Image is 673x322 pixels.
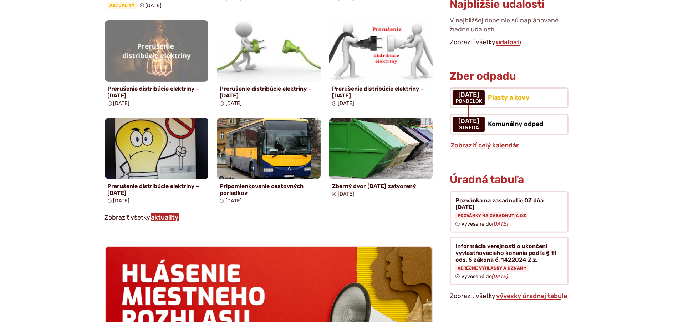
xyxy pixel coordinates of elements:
[217,118,321,207] a: Pripomienkovanie cestovných poriadkov [DATE]
[488,120,543,128] span: Komunálny odpad
[329,20,433,109] a: Prerušenie distribúcie elektriny – [DATE] [DATE]
[108,2,137,9] span: Aktuality
[495,292,568,300] a: Zobraziť celú úradnú tabuľu
[450,141,520,149] a: Zobraziť celý kalendár
[450,114,568,135] a: Komunálny odpad [DATE] streda
[450,70,568,82] h3: Zber odpadu
[450,191,568,233] a: Pozvánka na zasadnutie OZ dňa [DATE] Pozvánky na zasadnutia OZ Vyvesené do[DATE]
[458,125,479,131] span: streda
[450,16,568,37] p: V najbližšej dobe nie sú naplánované žiadne udalosti.
[450,174,524,186] h3: Úradná tabuľa
[450,37,568,48] p: Zobraziť všetky
[332,85,430,99] h4: Prerušenie distribúcie elektriny – [DATE]
[495,38,522,46] a: Zobraziť všetky udalosti
[332,183,430,190] h4: Zberný dvor [DATE] zatvorený
[338,191,354,197] span: [DATE]
[450,291,568,302] p: Zobraziť všetky
[455,99,482,104] span: pondelok
[220,183,318,196] h4: Pripomienkovanie cestovných poriadkov
[108,85,206,99] h4: Prerušenie distribúcie elektriny – [DATE]
[450,237,568,285] a: Informácia verejnosti o ukončení vyvlastňovacieho konania podľa § 11 ods. 5 zákona č. 1422024 Z.z...
[220,85,318,99] h4: Prerušenie distribúcie elektriny – [DATE]
[338,100,354,106] span: [DATE]
[488,94,530,101] span: Plasty a kovy
[450,87,568,108] a: Plasty a kovy [DATE] pondelok
[329,118,433,200] a: Zberný dvor [DATE] zatvorený [DATE]
[113,198,130,204] span: [DATE]
[217,20,321,109] a: Prerušenie distribúcie elektriny – [DATE] [DATE]
[225,100,242,106] span: [DATE]
[455,91,482,99] span: [DATE]
[146,2,162,9] span: [DATE]
[151,213,179,221] a: Zobraziť všetky aktuality
[108,183,206,196] h4: Prerušenie distribúcie elektriny – [DATE]
[105,118,209,207] a: Prerušenie distribúcie elektriny – [DATE] [DATE]
[105,212,433,223] p: Zobraziť všetky
[225,198,242,204] span: [DATE]
[458,118,479,125] span: [DATE]
[105,20,209,109] a: Prerušenie distribúcie elektriny – [DATE] [DATE]
[113,100,130,106] span: [DATE]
